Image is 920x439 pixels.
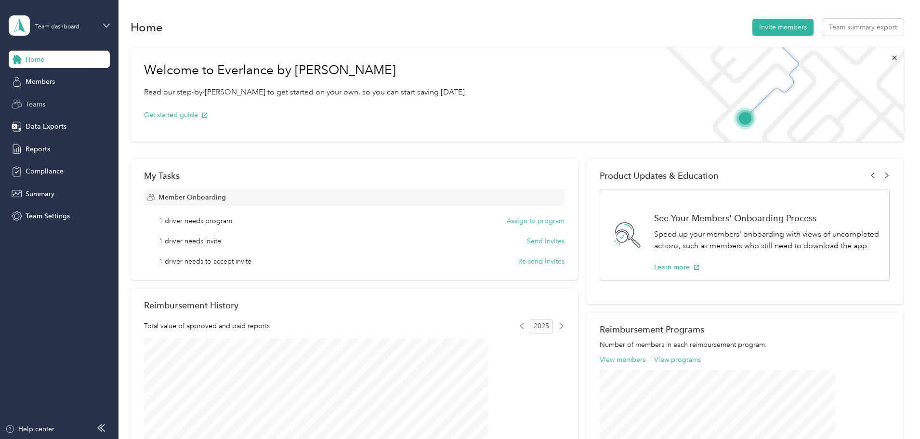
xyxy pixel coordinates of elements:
[26,144,50,154] span: Reports
[26,166,64,176] span: Compliance
[866,385,920,439] iframe: Everlance-gr Chat Button Frame
[26,189,54,199] span: Summary
[656,47,903,142] img: Welcome to everlance
[600,171,719,181] span: Product Updates & Education
[654,213,879,223] h1: See Your Members' Onboarding Process
[35,24,79,30] div: Team dashboard
[144,321,270,331] span: Total value of approved and paid reports
[159,236,221,246] span: 1 driver needs invite
[507,216,565,226] button: Assign to program
[144,171,565,181] div: My Tasks
[26,211,70,221] span: Team Settings
[159,256,251,266] span: 1 driver needs to accept invite
[654,228,879,252] p: Speed up your members' onboarding with views of uncompleted actions, such as members who still ne...
[530,319,553,333] span: 2025
[600,324,890,334] h2: Reimbursement Programs
[26,121,66,132] span: Data Exports
[527,236,565,246] button: Send invites
[26,54,44,65] span: Home
[654,262,700,272] button: Learn more
[159,216,232,226] span: 1 driver needs program
[144,86,467,98] p: Read our step-by-[PERSON_NAME] to get started on your own, so you can start saving [DATE].
[144,110,208,120] button: Get started guide
[26,77,55,87] span: Members
[822,19,904,36] button: Team summary export
[158,192,226,202] span: Member Onboarding
[600,355,645,365] button: View members
[752,19,814,36] button: Invite members
[144,300,238,310] h2: Reimbursement History
[5,424,54,434] button: Help center
[600,340,890,350] p: Number of members in each reimbursement program.
[518,256,565,266] button: Re-send invites
[131,22,163,32] h1: Home
[654,355,701,365] button: View programs
[144,63,467,78] h1: Welcome to Everlance by [PERSON_NAME]
[26,99,45,109] span: Teams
